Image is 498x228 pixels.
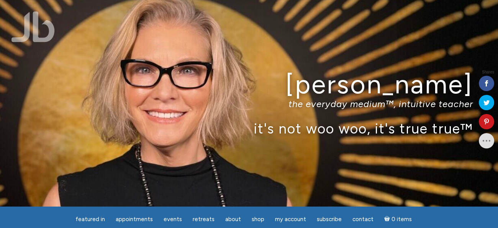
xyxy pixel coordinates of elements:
[275,216,306,223] span: My Account
[25,98,473,109] p: the everyday medium™, intuitive teacher
[352,216,373,223] span: Contact
[392,217,412,222] span: 0 items
[252,216,264,223] span: Shop
[193,216,215,223] span: Retreats
[111,212,157,227] a: Appointments
[312,212,346,227] a: Subscribe
[25,120,473,137] p: it's not woo woo, it's true true™
[25,70,473,99] h1: [PERSON_NAME]
[159,212,187,227] a: Events
[247,212,269,227] a: Shop
[188,212,219,227] a: Retreats
[116,216,153,223] span: Appointments
[317,216,342,223] span: Subscribe
[380,211,416,227] a: Cart0 items
[75,216,105,223] span: featured in
[225,216,241,223] span: About
[164,216,182,223] span: Events
[270,212,311,227] a: My Account
[221,212,246,227] a: About
[11,11,55,42] img: Jamie Butler. The Everyday Medium
[482,70,494,74] span: Shares
[384,216,392,223] i: Cart
[348,212,378,227] a: Contact
[71,212,110,227] a: featured in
